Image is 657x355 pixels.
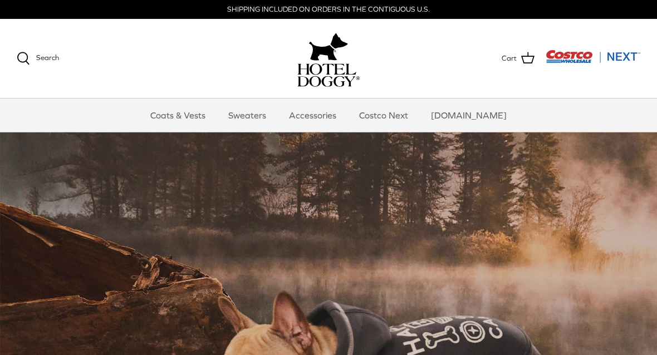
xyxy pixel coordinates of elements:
a: Costco Next [349,98,418,132]
a: Sweaters [218,98,276,132]
a: Accessories [279,98,346,132]
img: hoteldoggy.com [309,30,348,63]
span: Search [36,53,59,62]
a: Coats & Vests [140,98,215,132]
img: hoteldoggycom [297,63,360,87]
a: Search [17,52,59,65]
span: Cart [502,53,517,65]
a: Cart [502,51,535,66]
a: hoteldoggy.com hoteldoggycom [297,30,360,87]
img: Costco Next [546,50,640,63]
a: Visit Costco Next [546,57,640,65]
a: [DOMAIN_NAME] [421,98,517,132]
